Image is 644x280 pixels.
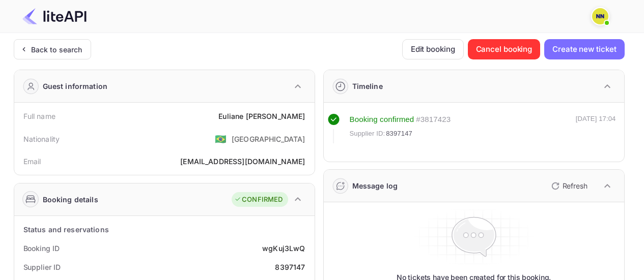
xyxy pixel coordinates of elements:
div: CONFIRMED [234,195,283,205]
div: Full name [23,111,55,121]
div: Nationality [23,134,60,144]
div: Booking details [43,194,98,205]
div: Booking confirmed [350,114,414,126]
p: Refresh [563,180,587,191]
div: # 3817423 [416,114,451,126]
div: Booking ID [23,243,60,254]
img: N/A N/A [592,8,608,24]
button: Create new ticket [544,39,624,59]
div: [EMAIL_ADDRESS][DOMAIN_NAME] [180,156,305,167]
button: Edit booking [402,39,464,59]
div: [DATE] 17:04 [576,114,616,143]
div: Timeline [352,81,383,91]
span: Supplier ID: [350,129,385,139]
div: Euliane [PERSON_NAME] [218,111,305,121]
button: Refresh [545,178,592,194]
div: Back to search [31,44,82,55]
span: 8397147 [386,129,412,139]
div: Supplier ID [23,262,61,272]
img: LiteAPI Logo [22,8,87,24]
span: United States [215,130,227,148]
button: Cancel booking [468,39,541,59]
div: Email [23,156,41,167]
div: Status and reservations [23,224,109,235]
div: 8397147 [275,262,305,272]
div: Message log [352,180,398,191]
div: Guest information [43,81,108,91]
div: [GEOGRAPHIC_DATA] [232,134,305,144]
div: wgKuj3LwQ [262,243,305,254]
